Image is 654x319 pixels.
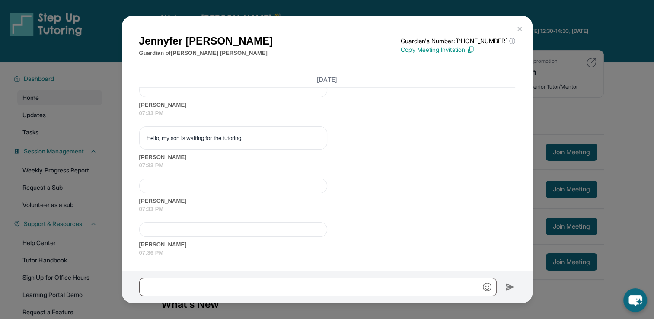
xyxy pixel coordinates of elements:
p: Guardian of [PERSON_NAME] [PERSON_NAME] [139,49,273,57]
h1: Jennyfer [PERSON_NAME] [139,33,273,49]
span: [PERSON_NAME] [139,240,515,249]
img: Send icon [505,282,515,292]
span: 07:33 PM [139,161,515,170]
span: ⓘ [509,37,515,45]
img: Emoji [483,283,491,291]
img: Copy Icon [467,46,475,54]
span: [PERSON_NAME] [139,197,515,205]
p: Hello, my son is waiting for the tutoring. [147,134,320,142]
p: Copy Meeting Invitation [401,45,515,54]
span: [PERSON_NAME] [139,153,515,162]
span: 07:33 PM [139,109,515,118]
span: 07:33 PM [139,205,515,214]
span: 07:36 PM [139,249,515,257]
h3: [DATE] [139,75,515,83]
span: [PERSON_NAME] [139,101,515,109]
img: Close Icon [516,26,523,32]
button: chat-button [623,288,647,312]
p: Guardian's Number: [PHONE_NUMBER] [401,37,515,45]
